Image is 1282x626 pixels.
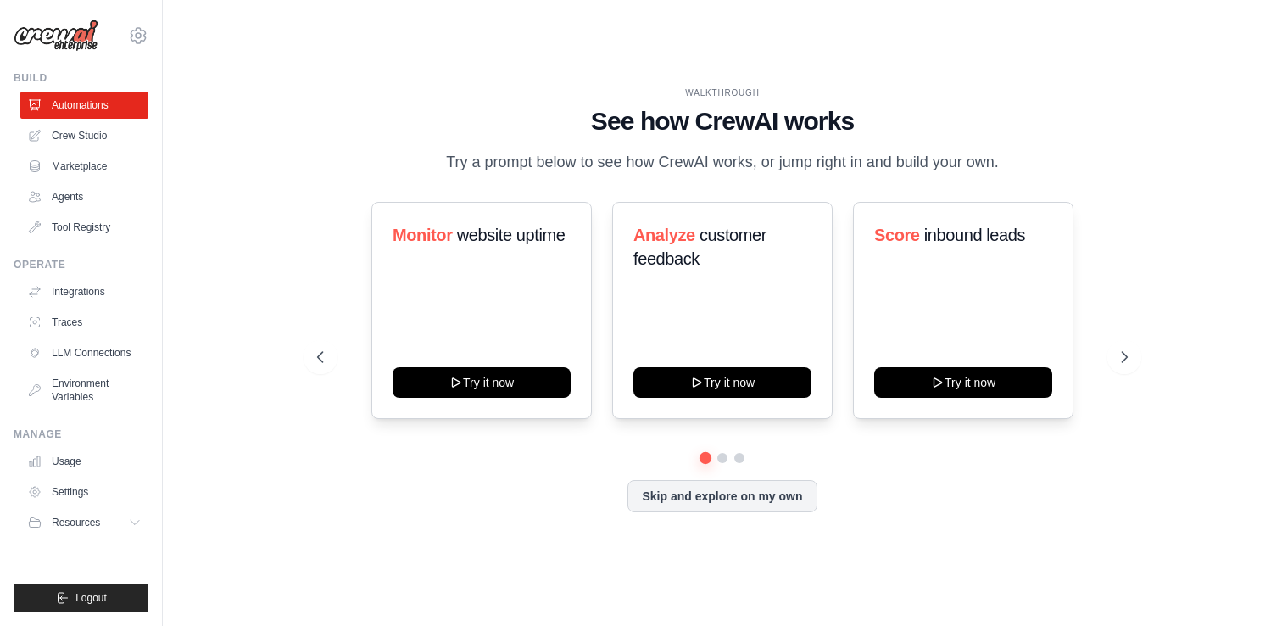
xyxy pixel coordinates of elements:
button: Try it now [874,367,1052,398]
a: Usage [20,448,148,475]
span: Logout [75,591,107,605]
p: Try a prompt below to see how CrewAI works, or jump right in and build your own. [438,150,1007,175]
a: Environment Variables [20,370,148,411]
a: Settings [20,478,148,506]
span: Resources [52,516,100,529]
span: Analyze [633,226,695,244]
a: Marketplace [20,153,148,180]
div: Operate [14,258,148,271]
div: Manage [14,428,148,441]
span: Monitor [393,226,453,244]
button: Resources [20,509,148,536]
div: WALKTHROUGH [317,87,1129,99]
h1: See how CrewAI works [317,106,1129,137]
span: customer feedback [633,226,766,268]
button: Logout [14,584,148,612]
button: Try it now [633,367,811,398]
a: Agents [20,183,148,210]
button: Try it now [393,367,571,398]
button: Skip and explore on my own [627,480,817,512]
a: Integrations [20,278,148,305]
a: Tool Registry [20,214,148,241]
a: LLM Connections [20,339,148,366]
a: Traces [20,309,148,336]
a: Crew Studio [20,122,148,149]
img: Logo [14,20,98,52]
span: Score [874,226,920,244]
span: website uptime [456,226,565,244]
div: Build [14,71,148,85]
a: Automations [20,92,148,119]
span: inbound leads [924,226,1025,244]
